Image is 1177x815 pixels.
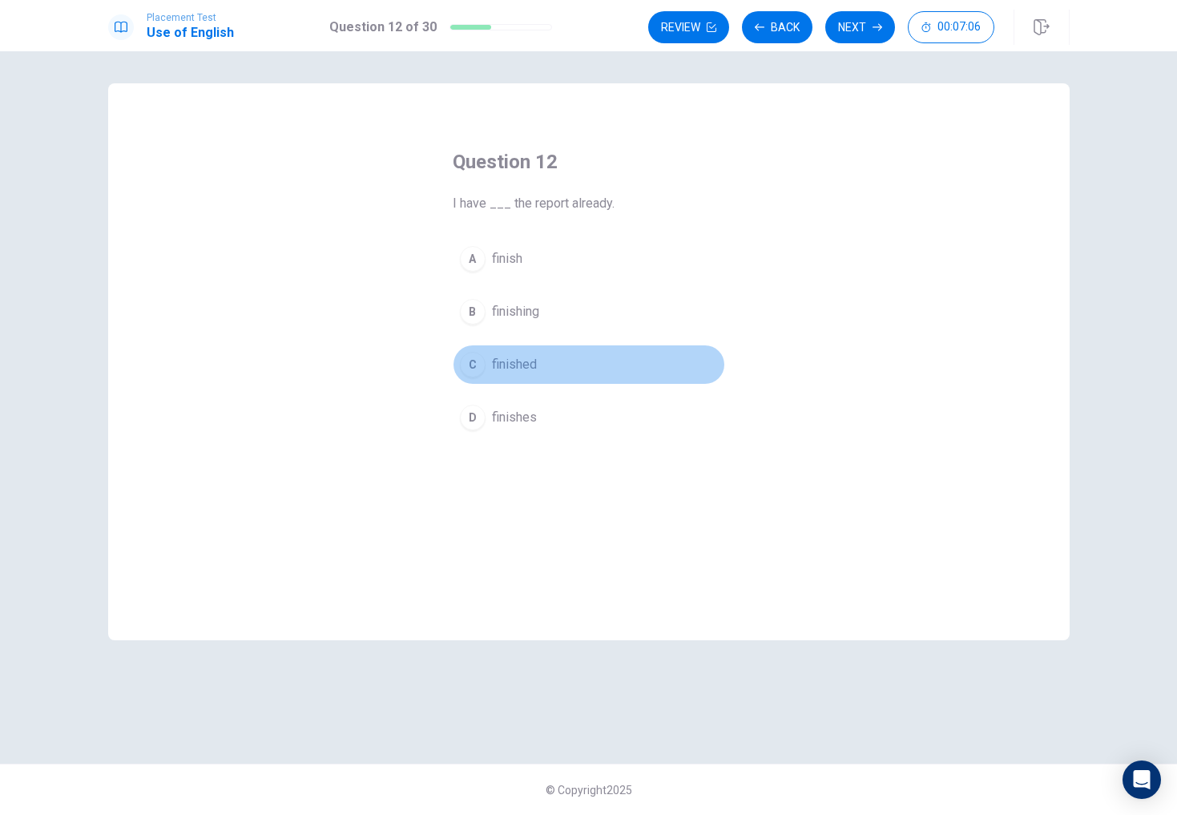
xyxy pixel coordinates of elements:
div: C [460,352,486,377]
h4: Question 12 [453,149,725,175]
button: Review [648,11,729,43]
h1: Question 12 of 30 [329,18,437,37]
div: A [460,246,486,272]
span: Placement Test [147,12,234,23]
button: Next [825,11,895,43]
button: Afinish [453,239,725,279]
span: finishes [492,408,537,427]
div: Open Intercom Messenger [1123,761,1161,799]
button: Bfinishing [453,292,725,332]
span: I have ___ the report already. [453,194,725,213]
button: Back [742,11,812,43]
div: B [460,299,486,325]
span: finished [492,355,537,374]
span: © Copyright 2025 [546,784,632,797]
button: Dfinishes [453,397,725,438]
span: 00:07:06 [937,21,981,34]
span: finishing [492,302,539,321]
h1: Use of English [147,23,234,42]
button: 00:07:06 [908,11,994,43]
div: D [460,405,486,430]
button: Cfinished [453,345,725,385]
span: finish [492,249,522,268]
